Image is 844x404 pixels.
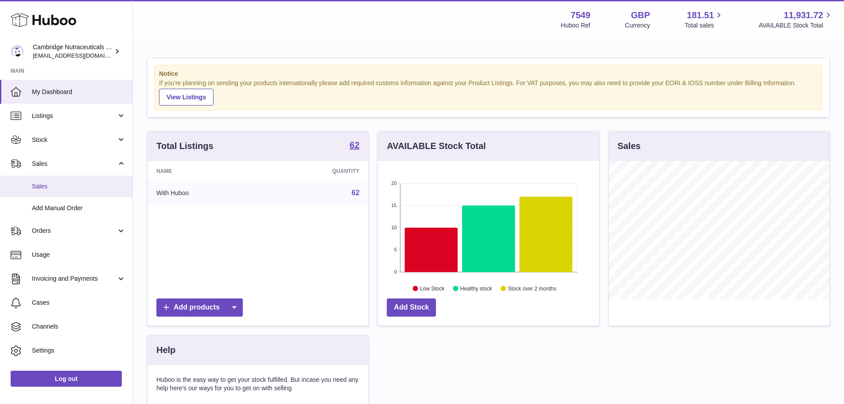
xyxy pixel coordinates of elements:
[148,161,264,181] th: Name
[32,204,126,212] span: Add Manual Order
[11,371,122,387] a: Log out
[392,225,397,230] text: 10
[387,140,486,152] h3: AVAILABLE Stock Total
[387,298,436,317] a: Add Stock
[159,70,818,78] strong: Notice
[625,21,650,30] div: Currency
[685,21,724,30] span: Total sales
[758,21,833,30] span: AVAILABLE Stock Total
[561,21,591,30] div: Huboo Ref
[631,9,650,21] strong: GBP
[758,9,833,30] a: 11,931.72 AVAILABLE Stock Total
[32,298,126,307] span: Cases
[571,9,591,21] strong: 7549
[32,227,117,235] span: Orders
[32,275,117,283] span: Invoicing and Payments
[394,247,397,252] text: 5
[264,161,368,181] th: Quantity
[33,43,113,60] div: Cambridge Nutraceuticals Ltd
[460,285,493,291] text: Healthy stock
[392,180,397,186] text: 20
[394,269,397,275] text: 0
[508,285,556,291] text: Stock over 2 months
[159,79,818,106] div: If you're planning on sending your products internationally please add required customs informati...
[156,376,359,392] p: Huboo is the easy way to get your stock fulfilled. But incase you need any help here's our ways f...
[392,203,397,208] text: 15
[352,189,360,196] a: 62
[11,45,24,58] img: qvc@camnutra.com
[32,112,117,120] span: Listings
[148,181,264,204] td: With Huboo
[159,89,214,106] a: View Listings
[350,141,359,151] a: 62
[156,140,214,152] h3: Total Listings
[687,9,714,21] span: 181.51
[784,9,823,21] span: 11,931.72
[32,88,126,96] span: My Dashboard
[32,182,126,191] span: Sales
[32,160,117,168] span: Sales
[685,9,724,30] a: 181.51 Total sales
[32,136,117,144] span: Stock
[32,346,126,355] span: Settings
[33,52,130,59] span: [EMAIL_ADDRESS][DOMAIN_NAME]
[350,141,359,149] strong: 62
[32,322,126,331] span: Channels
[156,344,175,356] h3: Help
[32,251,126,259] span: Usage
[618,140,641,152] h3: Sales
[156,298,243,317] a: Add products
[420,285,445,291] text: Low Stock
